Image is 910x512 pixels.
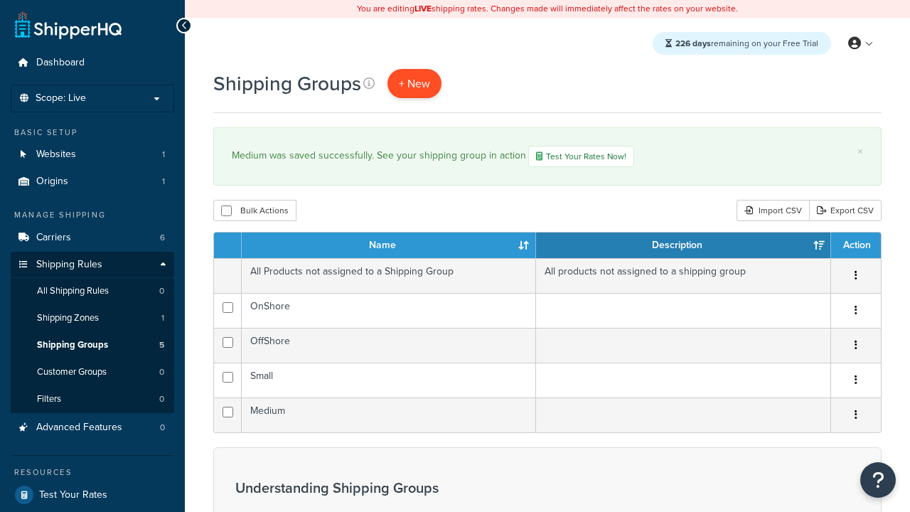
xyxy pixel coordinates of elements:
[11,142,174,168] a: Websites 1
[11,169,174,195] li: Origins
[242,328,536,363] td: OffShore
[860,462,896,498] button: Open Resource Center
[11,209,174,221] div: Manage Shipping
[213,200,296,221] button: Bulk Actions
[36,422,122,434] span: Advanced Features
[37,393,61,405] span: Filters
[809,200,882,221] a: Export CSV
[37,285,109,297] span: All Shipping Rules
[11,386,174,412] a: Filters 0
[36,149,76,161] span: Websites
[39,489,107,501] span: Test Your Rates
[11,225,174,251] a: Carriers 6
[387,69,441,98] a: + New
[36,232,71,244] span: Carriers
[162,149,165,161] span: 1
[11,278,174,304] li: All Shipping Rules
[11,466,174,479] div: Resources
[11,305,174,331] a: Shipping Zones 1
[653,32,831,55] div: remaining on your Free Trial
[11,225,174,251] li: Carriers
[37,366,107,378] span: Customer Groups
[11,415,174,441] a: Advanced Features 0
[11,305,174,331] li: Shipping Zones
[399,75,430,92] span: + New
[162,176,165,188] span: 1
[159,285,164,297] span: 0
[11,386,174,412] li: Filters
[213,70,361,97] h1: Shipping Groups
[831,233,881,258] th: Action
[36,92,86,105] span: Scope: Live
[528,146,634,167] a: Test Your Rates Now!
[36,57,85,69] span: Dashboard
[11,127,174,139] div: Basic Setup
[11,332,174,358] li: Shipping Groups
[161,312,164,324] span: 1
[159,393,164,405] span: 0
[36,176,68,188] span: Origins
[11,252,174,278] a: Shipping Rules
[37,312,99,324] span: Shipping Zones
[11,50,174,76] a: Dashboard
[242,233,536,258] th: Name: activate to sort column ascending
[235,480,591,496] h3: Understanding Shipping Groups
[159,366,164,378] span: 0
[242,363,536,398] td: Small
[11,332,174,358] a: Shipping Groups 5
[536,258,831,293] td: All products not assigned to a shipping group
[11,415,174,441] li: Advanced Features
[232,146,863,167] div: Medium was saved successfully. See your shipping group in action
[11,482,174,508] a: Test Your Rates
[857,146,863,157] a: ×
[11,142,174,168] li: Websites
[159,339,164,351] span: 5
[242,258,536,293] td: All Products not assigned to a Shipping Group
[414,2,432,15] b: LIVE
[36,259,102,271] span: Shipping Rules
[11,278,174,304] a: All Shipping Rules 0
[737,200,809,221] div: Import CSV
[675,37,711,50] strong: 226 days
[37,339,108,351] span: Shipping Groups
[11,169,174,195] a: Origins 1
[160,232,165,244] span: 6
[15,11,122,39] a: ShipperHQ Home
[160,422,165,434] span: 0
[242,398,536,432] td: Medium
[11,359,174,385] a: Customer Groups 0
[11,359,174,385] li: Customer Groups
[242,293,536,328] td: OnShore
[11,252,174,414] li: Shipping Rules
[536,233,831,258] th: Description: activate to sort column ascending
